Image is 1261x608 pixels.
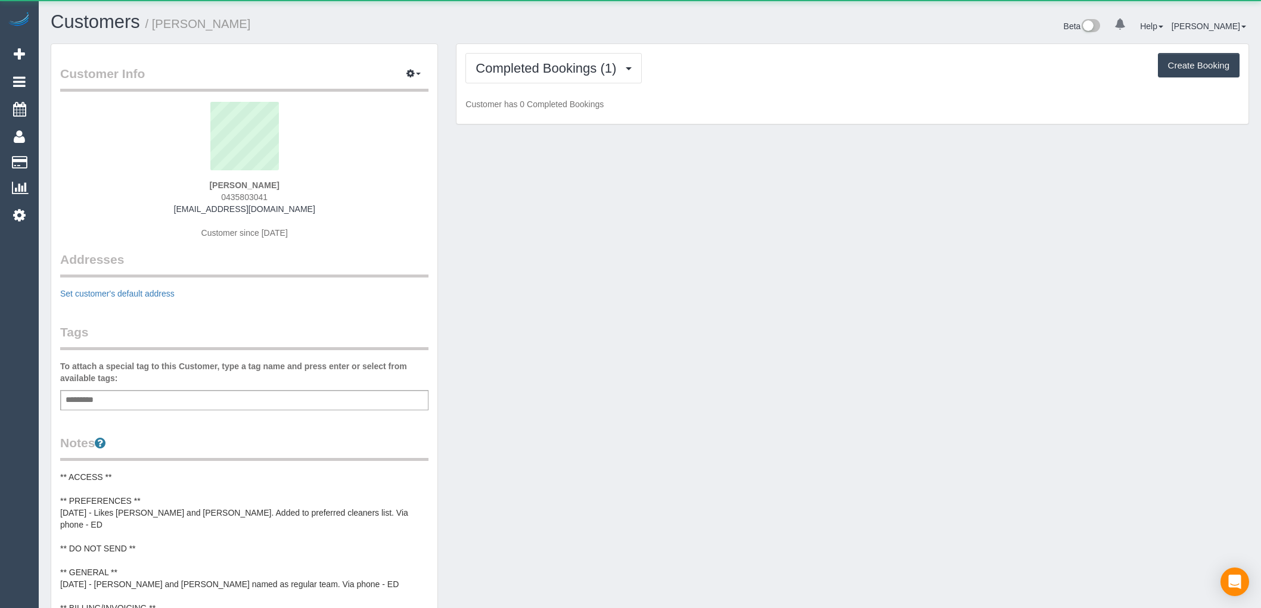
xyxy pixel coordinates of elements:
span: Customer since [DATE] [201,228,288,238]
legend: Customer Info [60,65,428,92]
a: Customers [51,11,140,32]
label: To attach a special tag to this Customer, type a tag name and press enter or select from availabl... [60,360,428,384]
img: New interface [1080,19,1100,35]
button: Completed Bookings (1) [465,53,642,83]
img: Automaid Logo [7,12,31,29]
p: Customer has 0 Completed Bookings [465,98,1240,110]
a: Set customer's default address [60,289,175,298]
button: Create Booking [1158,53,1240,78]
a: [EMAIL_ADDRESS][DOMAIN_NAME] [174,204,315,214]
div: Open Intercom Messenger [1220,568,1249,596]
span: 0435803041 [221,192,268,202]
strong: [PERSON_NAME] [209,180,279,190]
a: Beta [1064,21,1101,31]
a: Help [1140,21,1163,31]
a: [PERSON_NAME] [1172,21,1246,31]
small: / [PERSON_NAME] [145,17,251,30]
legend: Notes [60,434,428,461]
span: Completed Bookings (1) [476,61,622,76]
legend: Tags [60,323,428,350]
